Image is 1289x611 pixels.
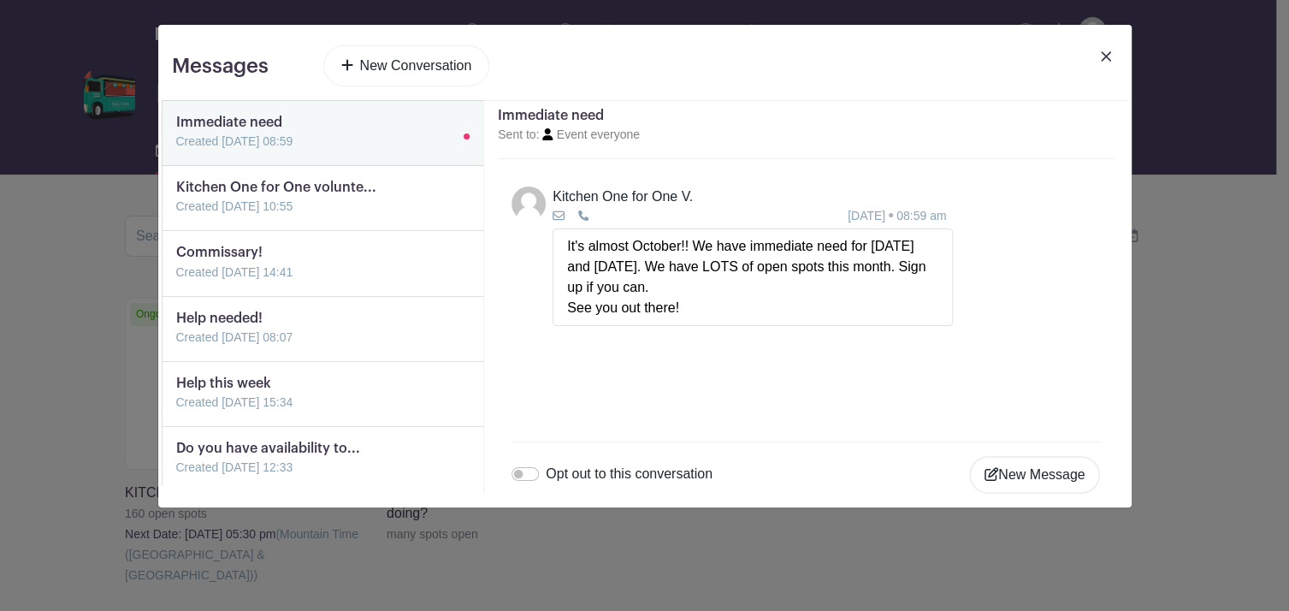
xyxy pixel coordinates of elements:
h5: Immediate need [498,108,1114,124]
img: close_button-5f87c8562297e5c2d7936805f587ecaba9071eb48480494691a3f1689db116b3.svg [1101,51,1111,62]
small: [DATE] 08:59 am [848,207,946,225]
label: Opt out to this conversation [546,464,712,484]
div: Kitchen One for One V. [553,187,953,225]
a: New Conversation [323,45,490,86]
button: New Message [969,456,1100,494]
h3: Messages [172,54,269,79]
img: default-ce2991bfa6775e67f084385cd625a349d9dcbb7a52a09fb2fda1e96e2d18dcdb.png [511,187,546,221]
div: It's almost October!! We have immediate need for [DATE] and [DATE]. We have LOTS of open spots th... [567,236,938,318]
small: Sent to: Event everyone [498,128,640,141]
